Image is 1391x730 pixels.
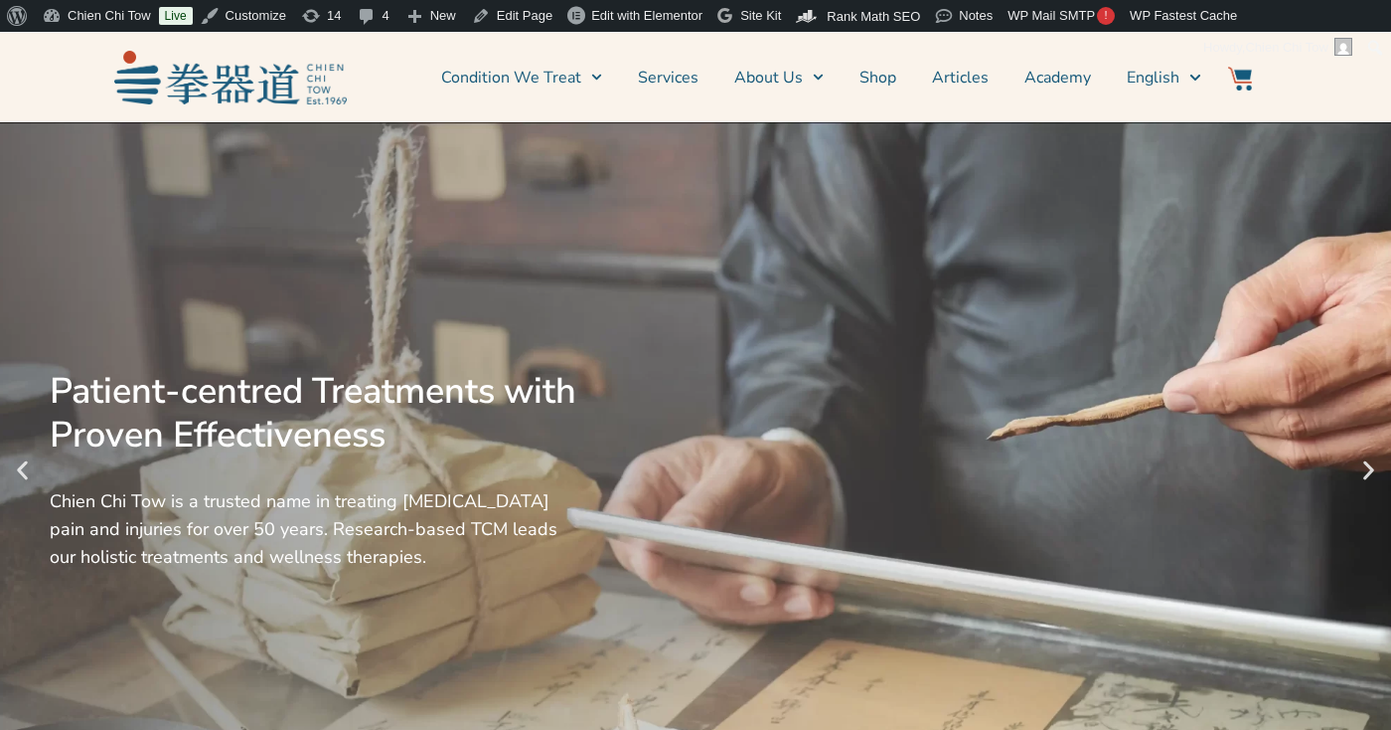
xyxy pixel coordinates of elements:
span: Edit with Elementor [591,8,702,23]
nav: Menu [357,53,1201,102]
div: Next slide [1356,458,1381,483]
div: Previous slide [10,458,35,483]
div: Chien Chi Tow is a trusted name in treating [MEDICAL_DATA] pain and injuries for over 50 years. R... [50,487,579,571]
img: Website Icon-03 [1228,67,1252,91]
a: Condition We Treat [441,53,602,102]
a: Switch to English [1127,53,1200,102]
span: Rank Math SEO [827,9,920,24]
span: Chien Chi Tow [1245,40,1328,55]
div: Patient-centred Treatments with Proven Effectiveness [50,370,579,457]
a: Academy [1024,53,1091,102]
a: Shop [859,53,896,102]
span: ! [1097,7,1115,25]
a: Articles [932,53,989,102]
a: Services [638,53,698,102]
a: Live [159,7,193,25]
span: Site Kit [740,8,781,23]
a: Howdy, [1196,32,1360,64]
span: English [1127,66,1179,90]
a: About Us [734,53,824,102]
